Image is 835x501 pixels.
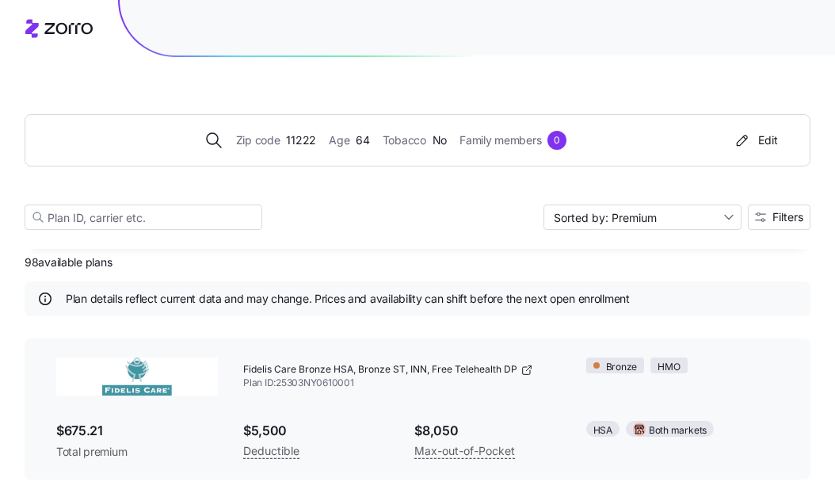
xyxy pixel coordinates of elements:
div: 0 [547,131,566,150]
span: Zip code [236,132,280,149]
span: $675.21 [56,421,218,441]
span: 98 available plans [25,254,112,270]
input: Sort by [543,205,742,230]
span: Total premium [56,444,218,460]
span: Both markets [649,423,707,438]
button: Edit [726,128,784,153]
span: Bronze [606,360,638,375]
span: No [433,132,447,149]
span: Filters [772,212,803,223]
span: Family members [459,132,541,149]
span: $8,050 [414,421,560,441]
span: Age [329,132,349,149]
span: 64 [356,132,369,149]
img: Fidelis Care [56,358,218,396]
span: HMO [658,360,680,375]
span: 11222 [286,132,316,149]
div: Edit [733,132,778,148]
span: Plan ID: 25303NY0610001 [243,377,561,390]
span: $5,500 [243,421,389,441]
input: Plan ID, carrier etc. [25,205,262,230]
span: Tobacco [383,132,426,149]
span: Deductible [243,442,299,461]
span: Fidelis Care Bronze HSA, Bronze ST, INN, Free Telehealth DP [243,363,517,377]
span: HSA [593,423,612,438]
span: Plan details reflect current data and may change. Prices and availability can shift before the ne... [66,291,630,307]
span: Max-out-of-Pocket [414,442,515,461]
button: Filters [748,205,810,230]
